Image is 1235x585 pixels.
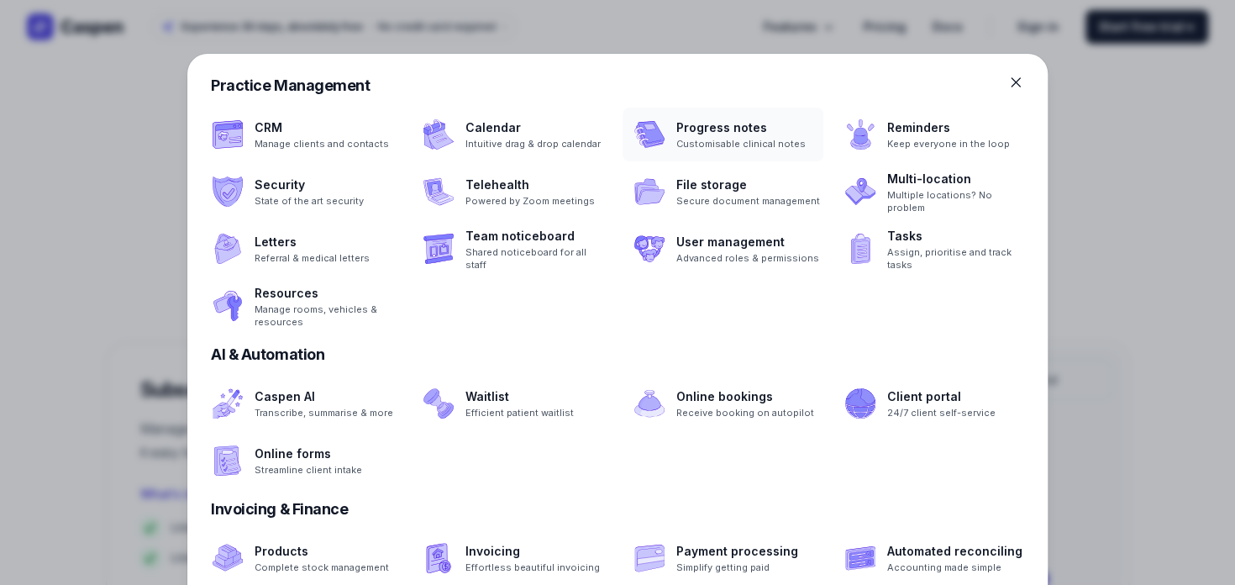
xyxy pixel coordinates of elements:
[676,387,814,407] a: Online bookings
[676,232,819,252] a: User management
[255,118,389,138] a: CRM
[887,169,1031,189] a: Multi-location
[887,541,1022,561] a: Automated reconciling
[676,175,820,195] a: File storage
[211,343,1024,366] div: AI & Automation
[887,118,1010,138] a: Reminders
[465,226,609,246] a: Team noticeboard
[211,498,1024,521] div: Invoicing & Finance
[887,226,1031,246] a: Tasks
[676,118,806,138] a: Progress notes
[676,541,798,561] a: Payment processing
[211,74,1024,97] div: Practice Management
[465,541,600,561] a: Invoicing
[255,387,393,407] a: Caspen AI
[255,444,362,464] a: Online forms
[887,387,996,407] a: Client portal
[255,232,370,252] a: Letters
[255,175,364,195] a: Security
[255,541,389,561] a: Products
[465,118,601,138] a: Calendar
[465,175,595,195] a: Telehealth
[465,387,574,407] a: Waitlist
[255,283,398,303] a: Resources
